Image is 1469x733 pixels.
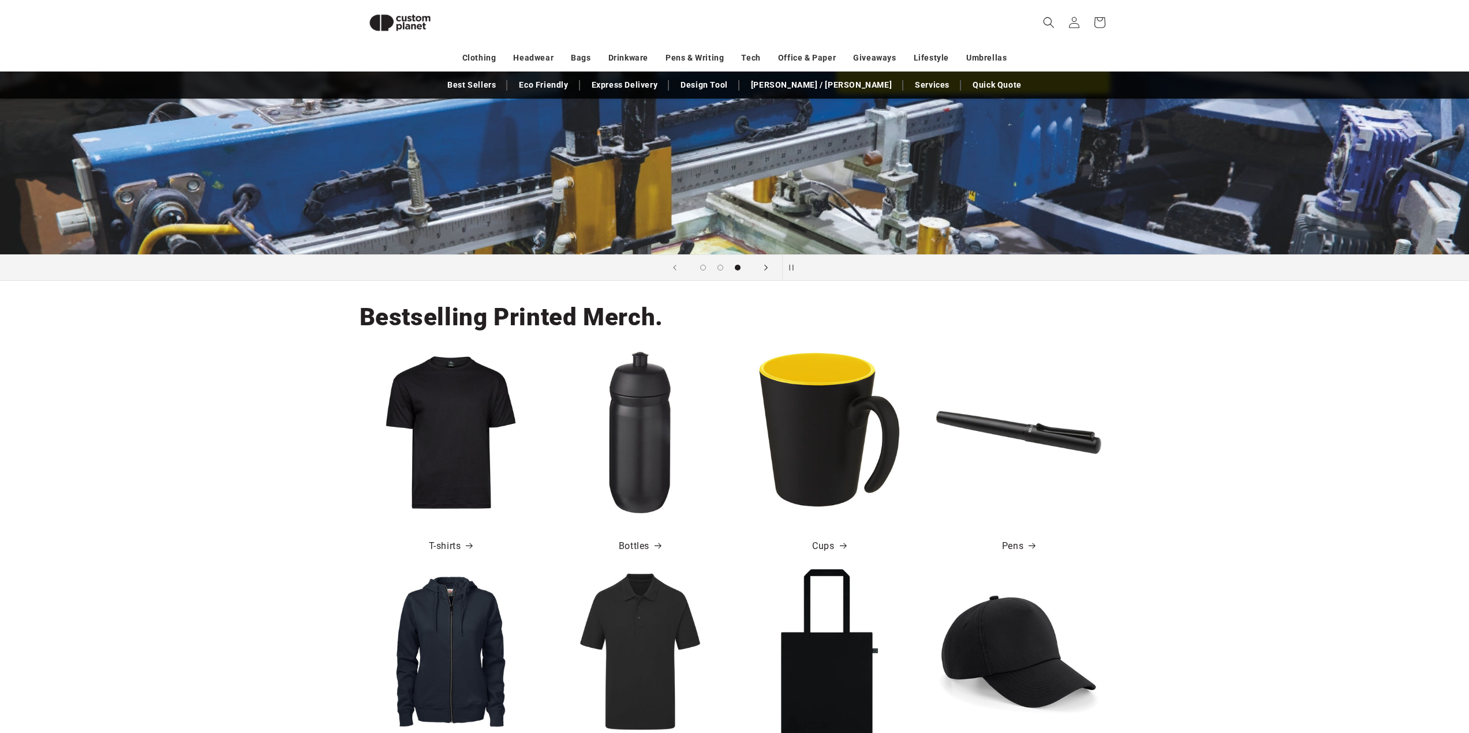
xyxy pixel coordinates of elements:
[782,255,808,280] button: Pause slideshow
[586,75,664,95] a: Express Delivery
[753,255,779,280] button: Next slide
[812,538,846,555] a: Cups
[360,5,440,41] img: Custom Planet
[729,259,746,276] button: Load slide 3 of 3
[853,48,896,68] a: Giveaways
[442,75,502,95] a: Best Sellers
[1276,608,1469,733] iframe: Chat Widget
[666,48,724,68] a: Pens & Writing
[608,48,648,68] a: Drinkware
[571,48,590,68] a: Bags
[745,75,898,95] a: [PERSON_NAME] / [PERSON_NAME]
[1036,10,1061,35] summary: Search
[966,48,1007,68] a: Umbrellas
[914,48,949,68] a: Lifestyle
[429,538,473,555] a: T-shirts
[967,75,1027,95] a: Quick Quote
[675,75,734,95] a: Design Tool
[558,350,723,515] img: HydroFlex™ 500 ml squeezy sport bottle
[712,259,729,276] button: Load slide 2 of 3
[909,75,955,95] a: Services
[1002,538,1035,555] a: Pens
[741,48,760,68] a: Tech
[619,538,661,555] a: Bottles
[368,350,533,515] img: Men's Fashion Sof-Tee - Black
[360,302,663,333] h2: Bestselling Printed Merch.
[747,350,912,515] img: Oli 360 ml ceramic mug with handle
[662,255,687,280] button: Previous slide
[462,48,496,68] a: Clothing
[778,48,836,68] a: Office & Paper
[513,75,574,95] a: Eco Friendly
[694,259,712,276] button: Load slide 1 of 3
[513,48,554,68] a: Headwear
